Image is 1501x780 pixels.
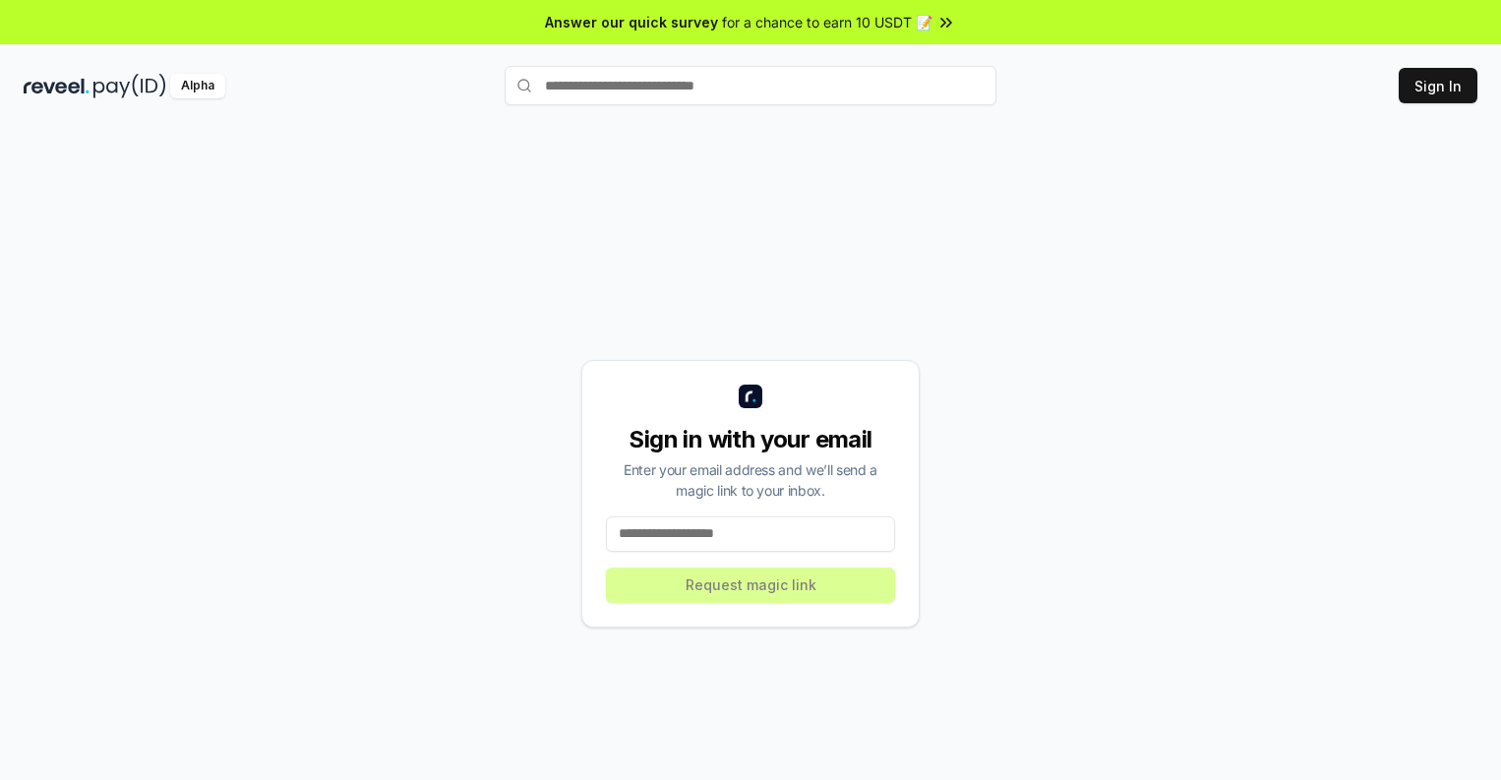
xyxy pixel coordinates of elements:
[722,12,932,32] span: for a chance to earn 10 USDT 📝
[1399,68,1477,103] button: Sign In
[606,424,895,455] div: Sign in with your email
[739,385,762,408] img: logo_small
[93,74,166,98] img: pay_id
[606,459,895,501] div: Enter your email address and we’ll send a magic link to your inbox.
[24,74,90,98] img: reveel_dark
[170,74,225,98] div: Alpha
[545,12,718,32] span: Answer our quick survey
